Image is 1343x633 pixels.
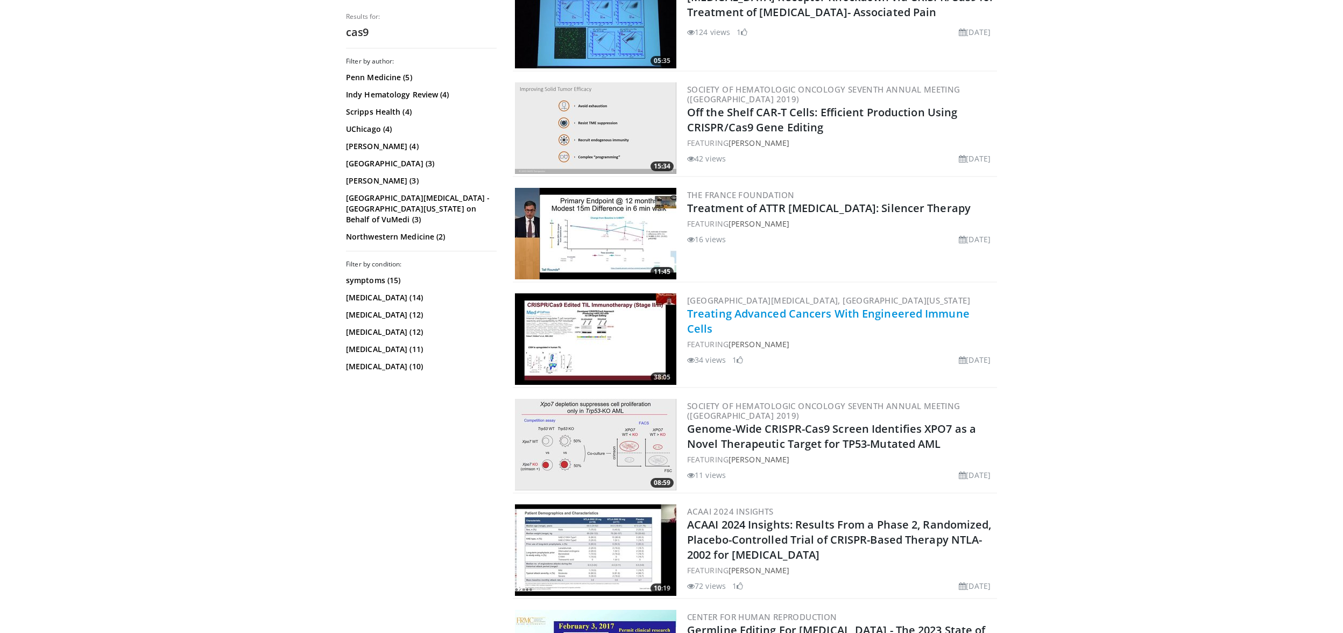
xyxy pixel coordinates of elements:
a: 11:45 [515,188,676,279]
div: FEATURING [687,137,995,149]
a: [PERSON_NAME] (3) [346,175,494,186]
a: Center for Human Reproduction [687,611,837,622]
a: [PERSON_NAME] (4) [346,141,494,152]
li: 1 [737,26,747,38]
li: [DATE] [959,580,991,592]
li: 42 views [687,153,726,164]
span: 15:34 [651,161,674,171]
a: Northwestern Medicine (2) [346,231,494,242]
a: Off the Shelf CAR-T Cells: Efficient Production Using CRISPR/Cas9 Gene Editing [687,105,957,135]
li: 1 [732,580,743,592]
div: FEATURING [687,565,995,576]
p: Results for: [346,12,497,21]
span: 38:05 [651,372,674,382]
a: [PERSON_NAME] [729,565,789,575]
div: FEATURING [687,339,995,350]
h3: Filter by author: [346,57,497,66]
li: 124 views [687,26,730,38]
a: [MEDICAL_DATA] (14) [346,292,494,303]
a: UChicago (4) [346,124,494,135]
a: Society of Hematologic Oncology Seventh Annual Meeting ([GEOGRAPHIC_DATA] 2019) [687,400,960,421]
a: [GEOGRAPHIC_DATA][MEDICAL_DATA], [GEOGRAPHIC_DATA][US_STATE] [687,295,970,306]
a: Genome-Wide CRISPR-Cas9 Screen Identifies XPO7 as a Novel Therapeutic Target for TP53-Mutated AML [687,421,976,451]
img: dc737cf3-5668-4086-b5ca-f4a6333e86bc.300x170_q85_crop-smart_upscale.jpg [515,293,676,385]
img: 5c1fbd6f-f41e-427c-a919-576b07c6e357.300x170_q85_crop-smart_upscale.jpg [515,82,676,174]
img: dc44bc6c-0a85-4d49-a53c-b5946c749e53.300x170_q85_crop-smart_upscale.jpg [515,504,676,596]
a: Penn Medicine (5) [346,72,494,83]
a: 10:19 [515,504,676,596]
a: Scripps Health (4) [346,107,494,117]
a: Indy Hematology Review (4) [346,89,494,100]
a: The France Foundation [687,189,794,200]
a: ACAAI 2024 Insights [687,506,774,517]
a: Society of Hematologic Oncology Seventh Annual Meeting ([GEOGRAPHIC_DATA] 2019) [687,84,960,104]
li: 34 views [687,354,726,365]
h3: Filter by condition: [346,260,497,269]
li: 16 views [687,234,726,245]
a: [PERSON_NAME] [729,339,789,349]
a: symptoms (15) [346,275,494,286]
a: Treating Advanced Cancers With Engineered Immune Cells [687,306,970,336]
a: Treatment of ATTR [MEDICAL_DATA]: Silencer Therapy [687,201,971,215]
li: 11 views [687,469,726,481]
li: [DATE] [959,354,991,365]
a: [PERSON_NAME] [729,219,789,229]
li: [DATE] [959,26,991,38]
span: 11:45 [651,267,674,277]
a: [PERSON_NAME] [729,138,789,148]
a: 38:05 [515,293,676,385]
li: 72 views [687,580,726,592]
div: FEATURING [687,454,995,465]
li: 1 [732,354,743,365]
a: ACAAI 2024 Insights: Results From a Phase 2, Randomized, Placebo-Controlled Trial of CRISPR-Based... [687,517,992,562]
a: 15:34 [515,82,676,174]
h2: cas9 [346,25,497,39]
a: [GEOGRAPHIC_DATA] (3) [346,158,494,169]
li: [DATE] [959,469,991,481]
img: 44f8e5f5-1e99-492e-a702-2204080954e5.300x170_q85_crop-smart_upscale.jpg [515,399,676,490]
li: [DATE] [959,234,991,245]
a: [MEDICAL_DATA] (12) [346,310,494,320]
span: 05:35 [651,56,674,66]
a: [GEOGRAPHIC_DATA][MEDICAL_DATA] - [GEOGRAPHIC_DATA][US_STATE] on Behalf of VuMedi (3) [346,193,494,225]
a: [MEDICAL_DATA] (11) [346,344,494,355]
span: 10:19 [651,583,674,593]
a: [PERSON_NAME] [729,454,789,465]
span: 08:59 [651,478,674,488]
div: FEATURING [687,218,995,229]
a: 08:59 [515,399,676,490]
li: [DATE] [959,153,991,164]
a: [MEDICAL_DATA] (12) [346,327,494,337]
a: [MEDICAL_DATA] (10) [346,361,494,372]
img: c6fac04d-84eb-4fd7-94a6-ef2efa4414bc.300x170_q85_crop-smart_upscale.jpg [515,188,676,279]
